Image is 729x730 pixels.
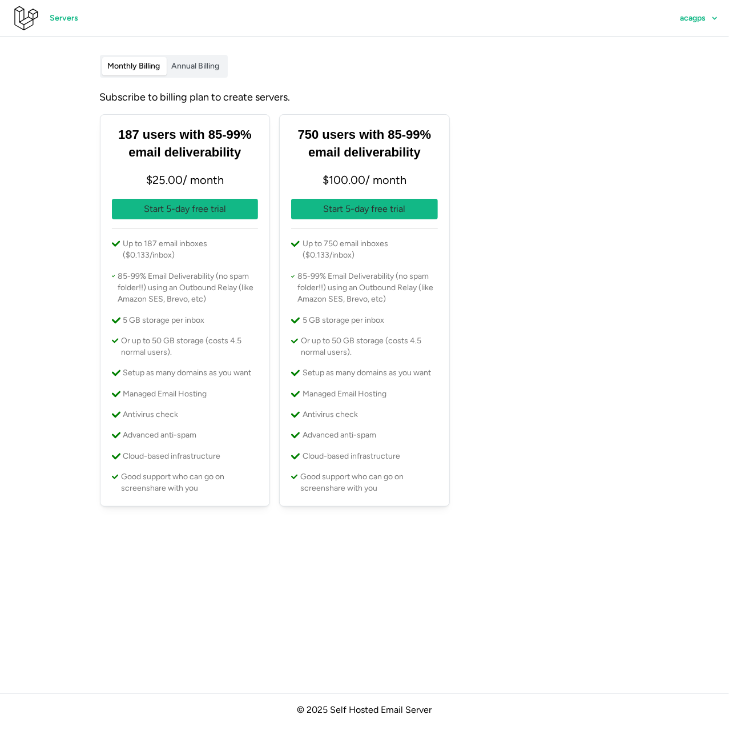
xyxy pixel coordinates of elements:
[100,89,630,106] div: Subscribe to billing plan to create servers.
[301,335,438,359] p: Or up to 50 GB storage (costs 4.5 normal users).
[303,367,431,379] p: Setup as many domains as you want
[123,451,221,462] p: Cloud-based infrastructure
[303,388,386,400] p: Managed Email Hosting
[303,315,384,326] p: 5 GB storage per inbox
[680,14,706,22] span: acagps
[121,335,258,359] p: Or up to 50 GB storage (costs 4.5 normal users).
[297,271,438,306] p: 85-99% Email Deliverability (no spam folder!!) using an Outbound Relay (like Amazon SES, Brevo, etc)
[291,199,438,219] button: Start 5-day free trial
[123,238,258,262] p: Up to 187 email inboxes ($0.133/inbox)
[112,171,259,190] p: $ 25.00 / month
[112,199,259,219] button: Start 5-day free trial
[118,271,258,306] p: 85-99% Email Deliverability (no spam folder!!) using an Outbound Relay (like Amazon SES, Brevo, etc)
[112,126,259,162] h3: 187 users with 85-99% email deliverability
[123,430,197,441] p: Advanced anti-spam
[303,409,358,420] p: Antivirus check
[123,409,179,420] p: Antivirus check
[323,202,405,216] p: Start 5-day free trial
[669,8,729,29] button: acagps
[303,238,438,262] p: Up to 750 email inboxes ($0.133/inbox)
[123,315,205,326] p: 5 GB storage per inbox
[50,9,78,28] span: Servers
[303,451,400,462] p: Cloud-based infrastructure
[291,171,438,190] p: $ 100.00 / month
[172,61,220,71] span: Annual Billing
[108,61,160,71] span: Monthly Billing
[123,388,207,400] p: Managed Email Hosting
[39,8,89,29] a: Servers
[144,202,226,216] p: Start 5-day free trial
[303,430,376,441] p: Advanced anti-spam
[300,471,437,495] p: Good support who can go on screenshare with you
[121,471,258,495] p: Good support who can go on screenshare with you
[123,367,252,379] p: Setup as many domains as you want
[291,126,438,162] h3: 750 users with 85-99% email deliverability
